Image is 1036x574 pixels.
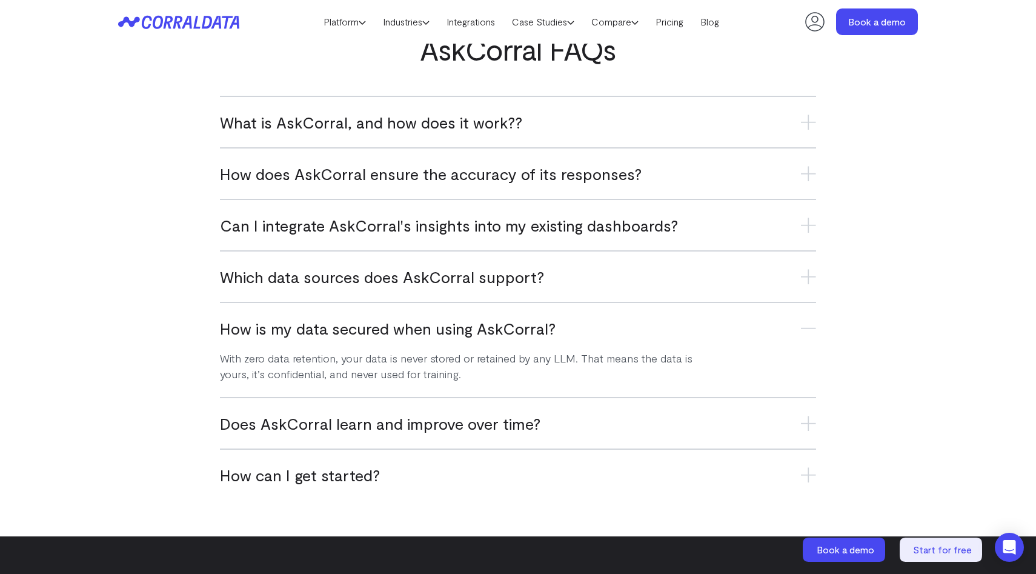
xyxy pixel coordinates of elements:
[220,413,816,433] h3: Does AskCorral learn and improve over time?
[374,13,438,31] a: Industries
[803,538,888,562] a: Book a demo
[220,318,816,338] h3: How is my data secured when using AskCorral?
[647,13,692,31] a: Pricing
[817,544,874,555] span: Book a demo
[315,13,374,31] a: Platform
[438,13,503,31] a: Integrations
[307,33,729,65] h2: AskCorral FAQs
[220,215,678,235] span: Can I integrate AskCorral's insights into my existing dashboards?
[220,338,719,382] p: With zero data retention, your data is never stored or retained by any LLM. That means the data i...
[220,267,816,287] h3: Which data sources does AskCorral support?
[220,465,816,485] h3: How can I get started?
[900,538,985,562] a: Start for free
[836,8,918,35] a: Book a demo
[503,13,583,31] a: Case Studies
[220,112,522,132] span: What is AskCorral, and how does it work??
[692,13,728,31] a: Blog
[583,13,647,31] a: Compare
[995,533,1024,562] div: Open Intercom Messenger
[913,544,972,555] span: Start for free
[220,164,642,184] span: How does AskCorral ensure the accuracy of its responses?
